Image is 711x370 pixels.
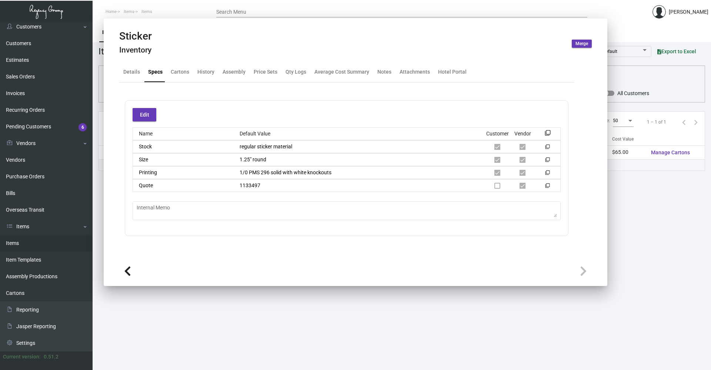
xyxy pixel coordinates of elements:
div: Customer [486,130,509,138]
h4: Inventory [119,46,152,55]
mat-icon: filter_none [545,185,550,189]
mat-icon: filter_none [545,146,550,151]
div: History [197,68,214,76]
div: Notes [377,68,391,76]
div: Name [133,130,234,138]
td: $65.00 [612,145,645,159]
h2: Sticker [119,30,152,43]
div: Default Value [234,130,485,138]
div: Hotel Portal [438,68,467,76]
span: Items [141,9,152,14]
span: Home [106,9,117,14]
span: 50 [613,118,618,123]
div: [PERSON_NAME] [669,8,708,16]
div: Cartons [171,68,189,76]
button: Next page [690,116,702,128]
mat-icon: filter_none [545,159,550,164]
div: Details [123,68,140,76]
mat-select: Items per page: [613,118,634,124]
span: Merge [575,41,588,47]
button: Edit [133,108,156,121]
div: Specs [148,68,163,76]
mat-icon: filter_none [545,172,550,176]
div: Items (1) [99,45,134,58]
div: Vendor [514,130,531,138]
div: 1 – 1 of 1 [647,119,666,125]
span: Edit [140,112,149,118]
img: admin@bootstrapmaster.com [652,5,666,18]
td: Sticker [99,145,131,159]
span: Default [603,49,617,54]
button: Merge [572,40,592,48]
div: Price Sets [254,68,277,76]
button: Previous page [678,116,690,128]
div: Cost Value [612,136,634,142]
div: Assembly [223,68,246,76]
span: Export to Excel [657,48,696,54]
span: Manage Cartons [651,149,690,155]
span: All Customers [617,89,649,98]
span: Items [124,9,134,14]
mat-icon: filter_none [545,132,551,138]
div: 0.51.2 [44,353,59,361]
div: Qty Logs [286,68,306,76]
div: Items [102,28,116,36]
div: Average Cost Summary [314,68,369,76]
div: Attachments [400,68,430,76]
div: Current version: [3,353,41,361]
